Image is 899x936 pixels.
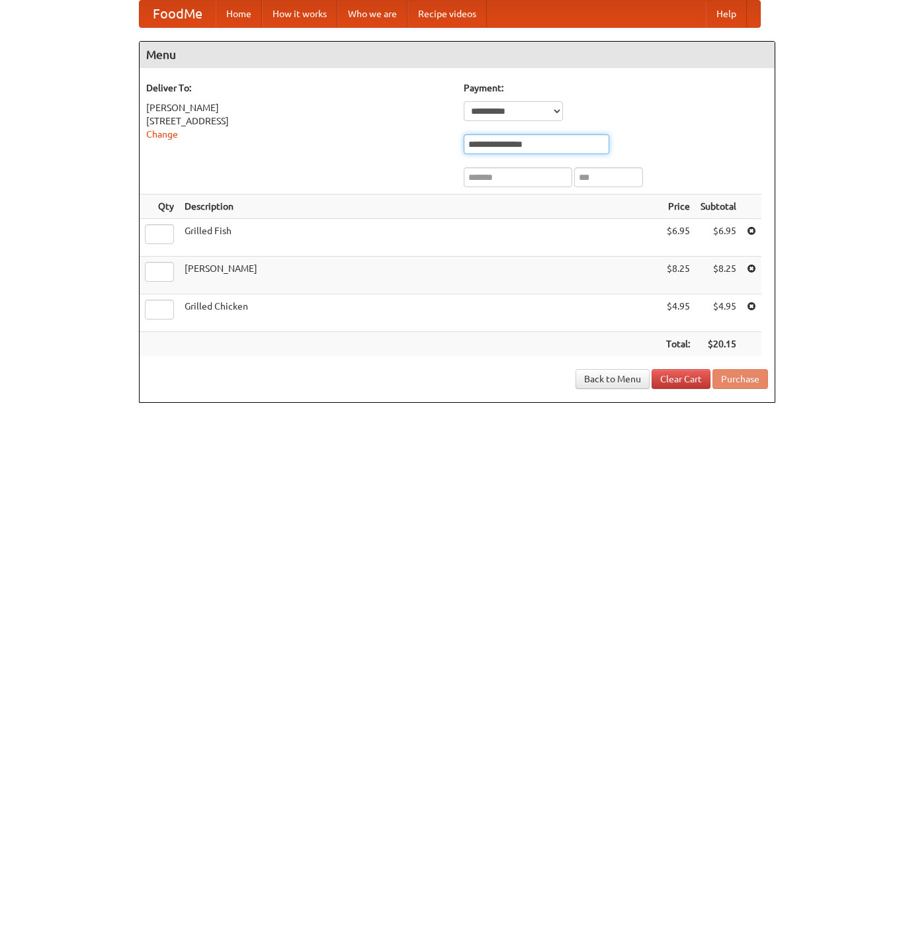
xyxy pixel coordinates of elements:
[140,194,179,219] th: Qty
[695,194,742,219] th: Subtotal
[661,194,695,219] th: Price
[464,81,768,95] h5: Payment:
[695,294,742,332] td: $4.95
[661,294,695,332] td: $4.95
[140,42,775,68] h4: Menu
[652,369,710,389] a: Clear Cart
[179,219,661,257] td: Grilled Fish
[695,332,742,357] th: $20.15
[140,1,216,27] a: FoodMe
[695,219,742,257] td: $6.95
[337,1,407,27] a: Who we are
[661,332,695,357] th: Total:
[179,194,661,219] th: Description
[661,219,695,257] td: $6.95
[179,294,661,332] td: Grilled Chicken
[712,369,768,389] button: Purchase
[661,257,695,294] td: $8.25
[179,257,661,294] td: [PERSON_NAME]
[146,114,450,128] div: [STREET_ADDRESS]
[706,1,747,27] a: Help
[146,129,178,140] a: Change
[695,257,742,294] td: $8.25
[216,1,262,27] a: Home
[262,1,337,27] a: How it works
[407,1,487,27] a: Recipe videos
[146,81,450,95] h5: Deliver To:
[576,369,650,389] a: Back to Menu
[146,101,450,114] div: [PERSON_NAME]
